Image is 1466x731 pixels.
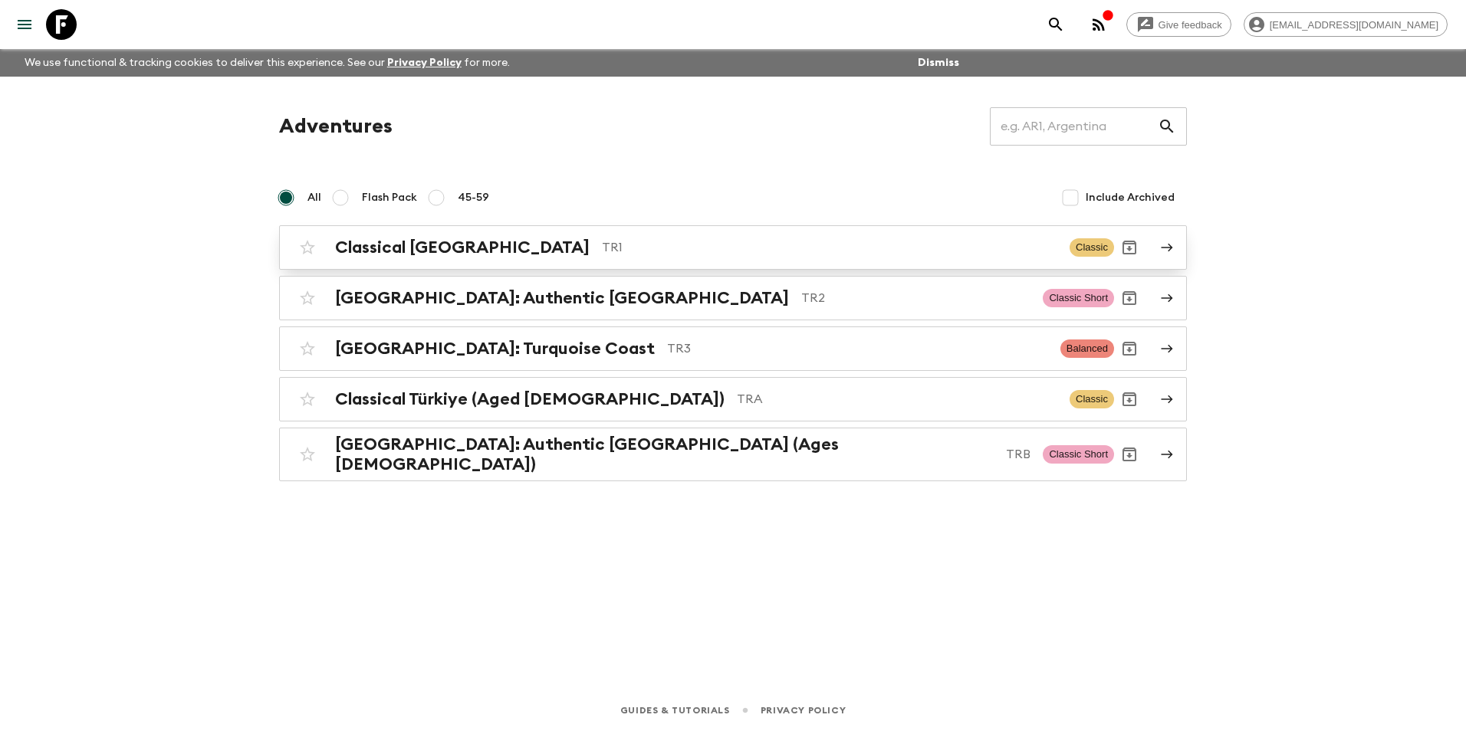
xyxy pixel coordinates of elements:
[914,52,963,74] button: Dismiss
[1114,232,1145,263] button: Archive
[1070,390,1114,408] span: Classic
[801,289,1030,307] p: TR2
[362,190,417,205] span: Flash Pack
[1150,19,1231,31] span: Give feedback
[761,702,846,719] a: Privacy Policy
[1070,238,1114,257] span: Classic
[279,326,1187,371] a: [GEOGRAPHIC_DATA]: Turquoise CoastTR3BalancedArchive
[279,276,1187,320] a: [GEOGRAPHIC_DATA]: Authentic [GEOGRAPHIC_DATA]TR2Classic ShortArchive
[335,434,994,474] h2: [GEOGRAPHIC_DATA]: Authentic [GEOGRAPHIC_DATA] (Ages [DEMOGRAPHIC_DATA])
[9,9,40,40] button: menu
[1043,289,1114,307] span: Classic Short
[990,105,1158,148] input: e.g. AR1, Argentina
[1060,339,1114,358] span: Balanced
[1086,190,1175,205] span: Include Archived
[1006,445,1030,464] p: TRB
[335,288,789,308] h2: [GEOGRAPHIC_DATA]: Authentic [GEOGRAPHIC_DATA]
[279,428,1187,481] a: [GEOGRAPHIC_DATA]: Authentic [GEOGRAPHIC_DATA] (Ages [DEMOGRAPHIC_DATA])TRBClassic ShortArchive
[335,238,590,257] h2: Classical [GEOGRAPHIC_DATA]
[279,225,1187,270] a: Classical [GEOGRAPHIC_DATA]TR1ClassicArchive
[737,390,1057,408] p: TRA
[335,339,655,359] h2: [GEOGRAPHIC_DATA]: Turquoise Coast
[1114,384,1145,415] button: Archive
[335,389,725,409] h2: Classical Türkiye (Aged [DEMOGRAPHIC_DATA])
[387,57,462,68] a: Privacy Policy
[279,377,1187,421] a: Classical Türkiye (Aged [DEMOGRAPHIC_DATA])TRAClassicArchive
[458,190,489,205] span: 45-59
[1114,333,1145,364] button: Archive
[307,190,321,205] span: All
[1244,12,1448,37] div: [EMAIL_ADDRESS][DOMAIN_NAME]
[1126,12,1231,37] a: Give feedback
[620,702,730,719] a: Guides & Tutorials
[18,49,516,77] p: We use functional & tracking cookies to deliver this experience. See our for more.
[667,339,1048,358] p: TR3
[1040,9,1071,40] button: search adventures
[1261,19,1447,31] span: [EMAIL_ADDRESS][DOMAIN_NAME]
[1114,439,1145,470] button: Archive
[602,238,1057,257] p: TR1
[1114,283,1145,313] button: Archive
[1043,445,1114,464] span: Classic Short
[279,111,393,142] h1: Adventures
